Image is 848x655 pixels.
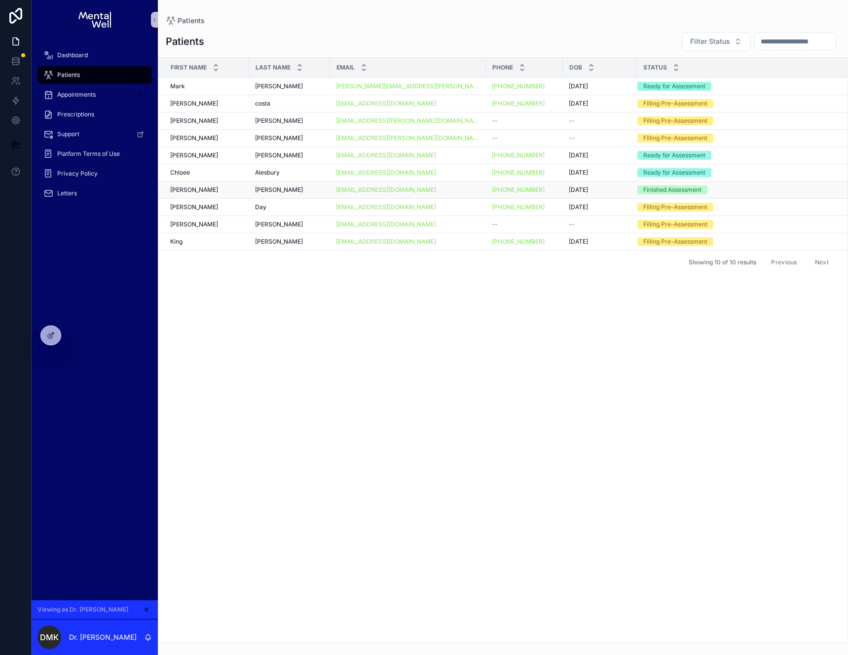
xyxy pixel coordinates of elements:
[637,185,835,194] a: Finished Assessment
[569,238,631,246] a: [DATE]
[637,82,835,91] a: Ready for Assessment
[492,203,545,211] a: [PHONE_NUMBER]
[336,151,480,159] a: [EMAIL_ADDRESS][DOMAIN_NAME]
[569,100,588,108] span: [DATE]
[57,71,80,79] span: Patients
[689,258,756,266] span: Showing 10 of 10 results
[255,169,324,177] a: Alesbury
[643,116,707,125] div: Filling Pre-Assessment
[569,82,588,90] span: [DATE]
[255,151,324,159] a: [PERSON_NAME]
[492,238,557,246] a: [PHONE_NUMBER]
[643,220,707,229] div: Filling Pre-Assessment
[492,186,545,194] a: [PHONE_NUMBER]
[255,238,324,246] a: [PERSON_NAME]
[492,169,557,177] a: [PHONE_NUMBER]
[255,134,303,142] span: [PERSON_NAME]
[637,220,835,229] a: Filling Pre-Assessment
[569,169,631,177] a: [DATE]
[37,145,152,163] a: Platform Terms of Use
[256,64,291,72] span: Last Name
[170,100,218,108] span: [PERSON_NAME]
[690,36,730,46] span: Filter Status
[166,16,205,26] a: Patients
[569,203,631,211] a: [DATE]
[569,117,631,125] a: --
[643,185,701,194] div: Finished Assessment
[336,203,436,211] a: [EMAIL_ADDRESS][DOMAIN_NAME]
[170,220,218,228] span: [PERSON_NAME]
[170,134,218,142] span: [PERSON_NAME]
[170,186,218,194] span: [PERSON_NAME]
[643,99,707,108] div: Filling Pre-Assessment
[637,134,835,143] a: Filling Pre-Assessment
[255,100,270,108] span: costa
[336,151,436,159] a: [EMAIL_ADDRESS][DOMAIN_NAME]
[492,220,557,228] a: --
[637,237,835,246] a: Filling Pre-Assessment
[255,82,303,90] span: [PERSON_NAME]
[336,117,480,125] a: [EMAIL_ADDRESS][PERSON_NAME][DOMAIN_NAME]
[492,203,557,211] a: [PHONE_NUMBER]
[255,169,280,177] span: Alesbury
[37,106,152,123] a: Prescriptions
[643,134,707,143] div: Filling Pre-Assessment
[643,168,705,177] div: Ready for Assessment
[569,220,575,228] span: --
[569,186,588,194] span: [DATE]
[336,220,436,228] a: [EMAIL_ADDRESS][DOMAIN_NAME]
[569,151,588,159] span: [DATE]
[255,220,324,228] a: [PERSON_NAME]
[170,220,243,228] a: [PERSON_NAME]
[255,203,324,211] a: Day
[643,64,667,72] span: Status
[37,86,152,104] a: Appointments
[569,82,631,90] a: [DATE]
[57,150,120,158] span: Platform Terms of Use
[170,238,243,246] a: King
[37,46,152,64] a: Dashboard
[643,151,705,160] div: Ready for Assessment
[170,203,218,211] span: [PERSON_NAME]
[569,238,588,246] span: [DATE]
[37,606,128,614] span: Viewing as Dr. [PERSON_NAME]
[37,184,152,202] a: Letters
[170,151,243,159] a: [PERSON_NAME]
[643,82,705,91] div: Ready for Assessment
[40,631,59,643] span: DMK
[170,117,218,125] span: [PERSON_NAME]
[255,134,324,142] a: [PERSON_NAME]
[170,186,243,194] a: [PERSON_NAME]
[637,116,835,125] a: Filling Pre-Assessment
[69,632,137,642] p: Dr. [PERSON_NAME]
[569,134,631,142] a: --
[492,117,498,125] span: --
[492,186,557,194] a: [PHONE_NUMBER]
[336,238,436,246] a: [EMAIL_ADDRESS][DOMAIN_NAME]
[57,51,88,59] span: Dashboard
[637,151,835,160] a: Ready for Assessment
[170,117,243,125] a: [PERSON_NAME]
[682,32,750,51] button: Select Button
[255,151,303,159] span: [PERSON_NAME]
[336,134,480,142] a: [EMAIL_ADDRESS][PERSON_NAME][DOMAIN_NAME]
[57,170,98,178] span: Privacy Policy
[492,169,545,177] a: [PHONE_NUMBER]
[643,237,707,246] div: Filling Pre-Assessment
[569,64,582,72] span: DOB
[255,100,324,108] a: costa
[569,203,588,211] span: [DATE]
[637,99,835,108] a: Filling Pre-Assessment
[492,134,498,142] span: --
[57,91,96,99] span: Appointments
[336,186,480,194] a: [EMAIL_ADDRESS][DOMAIN_NAME]
[492,151,545,159] a: [PHONE_NUMBER]
[37,125,152,143] a: Support
[569,186,631,194] a: [DATE]
[643,203,707,212] div: Filling Pre-Assessment
[170,169,190,177] span: Chloee
[255,203,266,211] span: Day
[336,220,480,228] a: [EMAIL_ADDRESS][DOMAIN_NAME]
